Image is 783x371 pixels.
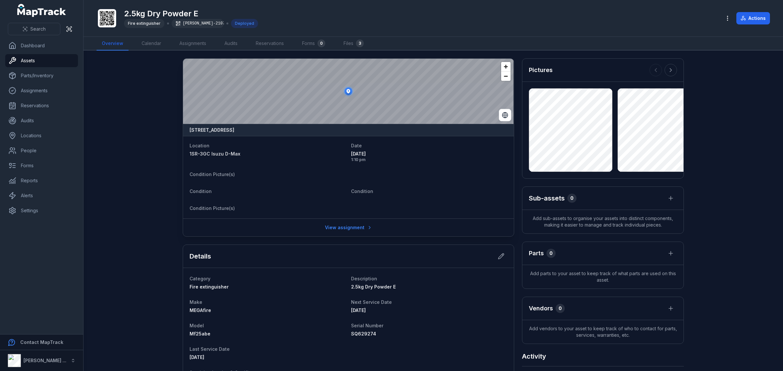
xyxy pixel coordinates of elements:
[351,188,373,194] span: Condition
[317,39,325,47] div: 0
[23,358,69,363] strong: [PERSON_NAME] Air
[351,276,377,281] span: Description
[174,37,211,51] a: Assignments
[128,21,161,26] span: Fire extinguisher
[522,320,683,344] span: Add vendors to your asset to keep track of who to contact for parts, services, warranties, etc.
[351,323,383,328] span: Serial Number
[190,127,234,133] strong: [STREET_ADDRESS]
[8,23,60,35] button: Search
[522,210,683,233] span: Add sub-assets to organise your assets into distinct components, making it easier to manage and t...
[190,171,235,177] span: Condition Picture(s)
[17,4,66,17] a: MapTrack
[338,37,369,51] a: Files3
[529,249,544,258] h3: Parts
[172,19,224,28] div: [PERSON_NAME]-2107
[190,284,229,289] span: Fire extinguisher
[321,221,376,234] a: View assignment
[5,129,78,142] a: Locations
[190,276,210,281] span: Category
[97,37,129,51] a: Overview
[351,331,376,336] span: SQ629274
[5,84,78,97] a: Assignments
[231,19,258,28] div: Deployed
[5,99,78,112] a: Reservations
[251,37,289,51] a: Reservations
[356,39,364,47] div: 3
[183,59,514,124] canvas: Map
[351,284,396,289] span: 2.5kg Dry Powder E
[190,346,230,352] span: Last Service Date
[567,194,576,203] div: 0
[190,323,204,328] span: Model
[190,252,211,261] h2: Details
[190,307,211,313] span: MEGAfire
[351,299,392,305] span: Next Service Date
[30,26,46,32] span: Search
[190,354,204,360] time: 11/9/2025, 12:00:00 AM
[219,37,243,51] a: Audits
[522,265,683,289] span: Add parts to your asset to keep track of what parts are used on this asset.
[190,143,209,148] span: Location
[297,37,330,51] a: Forms0
[501,71,511,81] button: Zoom out
[546,249,556,258] div: 0
[351,151,507,157] span: [DATE]
[522,352,546,361] h2: Activity
[351,307,366,313] time: 11/9/2025, 12:00:00 AM
[190,354,204,360] span: [DATE]
[529,304,553,313] h3: Vendors
[351,143,362,148] span: Date
[5,189,78,202] a: Alerts
[556,304,565,313] div: 0
[5,174,78,187] a: Reports
[190,331,210,336] span: Mf25abe
[351,307,366,313] span: [DATE]
[5,144,78,157] a: People
[190,205,235,211] span: Condition Picture(s)
[136,37,166,51] a: Calendar
[529,194,565,203] h2: Sub-assets
[529,66,553,75] h3: Pictures
[5,54,78,67] a: Assets
[190,299,202,305] span: Make
[351,157,507,162] span: 1:10 pm
[124,8,258,19] h1: 2.5kg Dry Powder E
[501,62,511,71] button: Zoom in
[190,151,346,157] a: 1SR-3GC Isuzu D-Max
[5,69,78,82] a: Parts/Inventory
[736,12,770,24] button: Actions
[190,151,240,156] span: 1SR-3GC Isuzu D-Max
[499,109,511,121] button: Switch to Satellite View
[5,39,78,52] a: Dashboard
[190,188,212,194] span: Condition
[351,151,507,162] time: 9/23/2025, 1:10:35 PM
[5,114,78,127] a: Audits
[5,204,78,217] a: Settings
[5,159,78,172] a: Forms
[20,339,63,345] strong: Contact MapTrack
